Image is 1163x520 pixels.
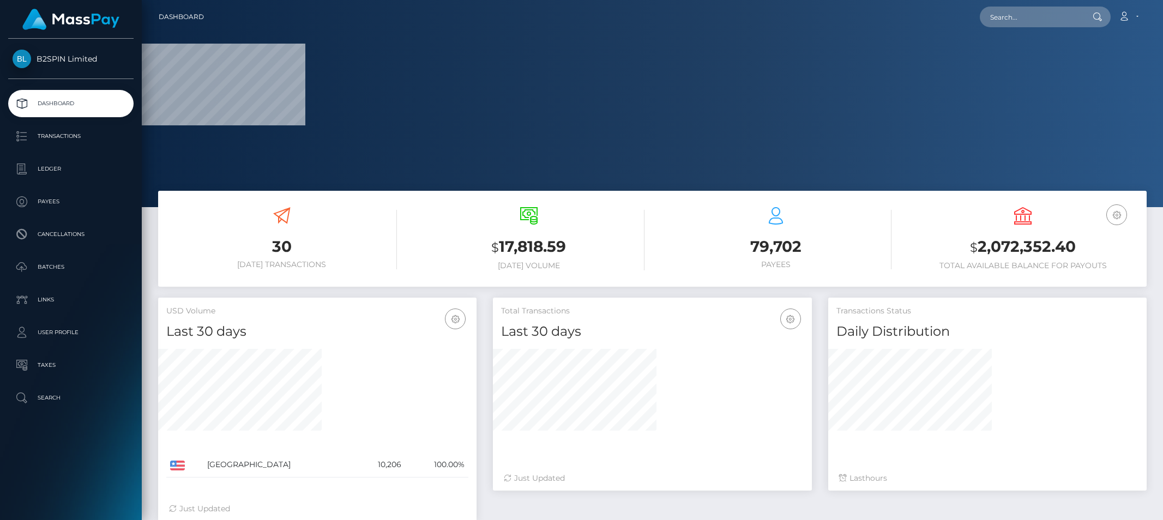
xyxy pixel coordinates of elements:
td: [GEOGRAPHIC_DATA] [203,452,354,477]
p: Transactions [13,128,129,144]
h4: Last 30 days [501,322,803,341]
p: Search [13,390,129,406]
div: Last hours [839,473,1136,484]
img: US.png [170,461,185,470]
p: Batches [13,259,129,275]
small: $ [491,240,499,255]
a: Transactions [8,123,134,150]
p: Dashboard [13,95,129,112]
h3: 30 [166,236,397,257]
img: B2SPIN Limited [13,50,31,68]
span: B2SPIN Limited [8,54,134,64]
a: Cancellations [8,221,134,248]
a: Batches [8,253,134,281]
p: User Profile [13,324,129,341]
div: Just Updated [169,503,466,515]
h5: USD Volume [166,306,468,317]
h5: Total Transactions [501,306,803,317]
td: 100.00% [405,452,468,477]
a: Taxes [8,352,134,379]
h6: [DATE] Volume [413,261,644,270]
h6: Total Available Balance for Payouts [908,261,1138,270]
h3: 79,702 [661,236,891,257]
a: Ledger [8,155,134,183]
p: Payees [13,194,129,210]
a: Payees [8,188,134,215]
h4: Daily Distribution [836,322,1138,341]
a: Search [8,384,134,412]
div: Just Updated [504,473,800,484]
p: Taxes [13,357,129,373]
h3: 17,818.59 [413,236,644,258]
a: Links [8,286,134,313]
a: User Profile [8,319,134,346]
a: Dashboard [8,90,134,117]
h3: 2,072,352.40 [908,236,1138,258]
img: MassPay Logo [22,9,119,30]
h4: Last 30 days [166,322,468,341]
a: Dashboard [159,5,204,28]
p: Cancellations [13,226,129,243]
td: 10,206 [354,452,405,477]
p: Links [13,292,129,308]
h6: [DATE] Transactions [166,260,397,269]
input: Search... [980,7,1082,27]
small: $ [970,240,978,255]
p: Ledger [13,161,129,177]
h6: Payees [661,260,891,269]
h5: Transactions Status [836,306,1138,317]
